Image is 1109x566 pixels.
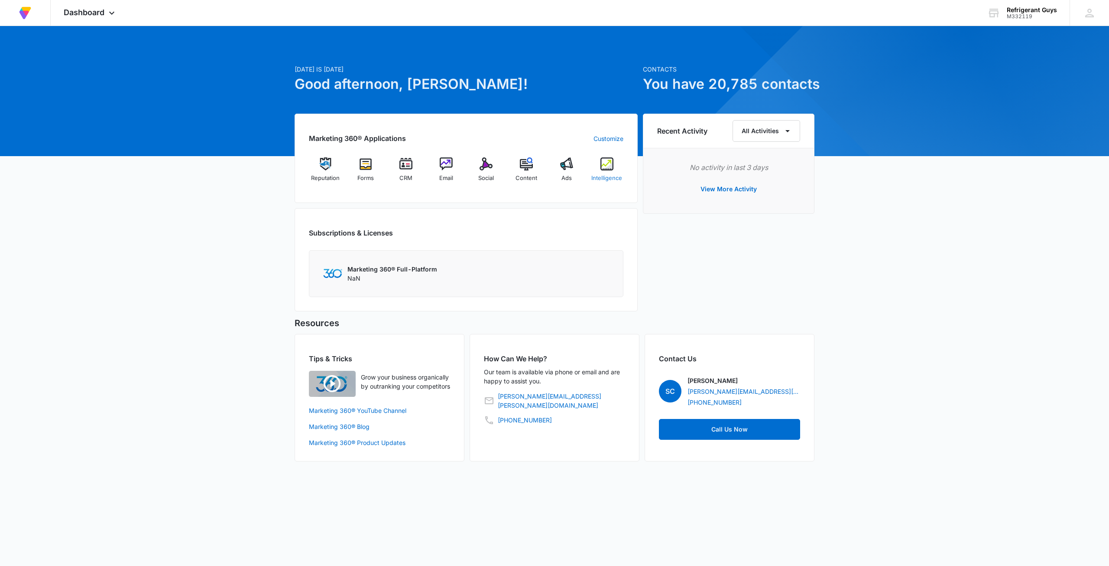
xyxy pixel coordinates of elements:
[17,5,33,21] img: Volusion
[659,419,800,440] a: Call Us Now
[347,265,437,283] div: NaN
[692,179,765,200] button: View More Activity
[516,174,537,183] span: Content
[309,228,393,238] h2: Subscriptions & Licenses
[295,74,638,95] h1: Good afternoon, [PERSON_NAME]!
[643,65,814,74] p: Contacts
[311,174,340,183] span: Reputation
[361,373,450,391] p: Grow your business organically by outranking your competitors
[309,157,342,189] a: Reputation
[389,157,423,189] a: CRM
[347,265,437,274] p: Marketing 360® Full-Platform
[309,371,356,397] img: Quick Overview Video
[593,134,623,143] a: Customize
[733,120,800,142] button: All Activities
[550,157,584,189] a: Ads
[657,126,707,136] h6: Recent Activity
[659,353,800,364] h2: Contact Us
[429,157,463,189] a: Email
[657,162,800,173] p: No activity in last 3 days
[399,174,412,183] span: CRM
[64,8,104,17] span: Dashboard
[484,367,625,386] p: Our team is available via phone or email and are happy to assist you.
[510,157,543,189] a: Content
[439,174,453,183] span: Email
[349,157,383,189] a: Forms
[309,422,450,431] a: Marketing 360® Blog
[591,174,622,183] span: Intelligence
[309,133,406,144] h2: Marketing 360® Applications
[590,157,623,189] a: Intelligence
[309,438,450,447] a: Marketing 360® Product Updates
[659,380,681,402] span: SC
[1007,7,1057,13] div: account name
[309,353,450,364] h2: Tips & Tricks
[484,353,625,364] h2: How Can We Help?
[561,174,572,183] span: Ads
[687,376,738,385] p: [PERSON_NAME]
[643,74,814,95] h1: You have 20,785 contacts
[478,174,494,183] span: Social
[1007,13,1057,20] div: account id
[323,269,342,278] img: Marketing 360 Logo
[357,174,374,183] span: Forms
[687,398,742,407] a: [PHONE_NUMBER]
[295,65,638,74] p: [DATE] is [DATE]
[498,392,625,410] a: [PERSON_NAME][EMAIL_ADDRESS][PERSON_NAME][DOMAIN_NAME]
[295,317,814,330] h5: Resources
[687,387,800,396] a: [PERSON_NAME][EMAIL_ADDRESS][PERSON_NAME][DOMAIN_NAME]
[309,406,450,415] a: Marketing 360® YouTube Channel
[470,157,503,189] a: Social
[498,416,552,425] a: [PHONE_NUMBER]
